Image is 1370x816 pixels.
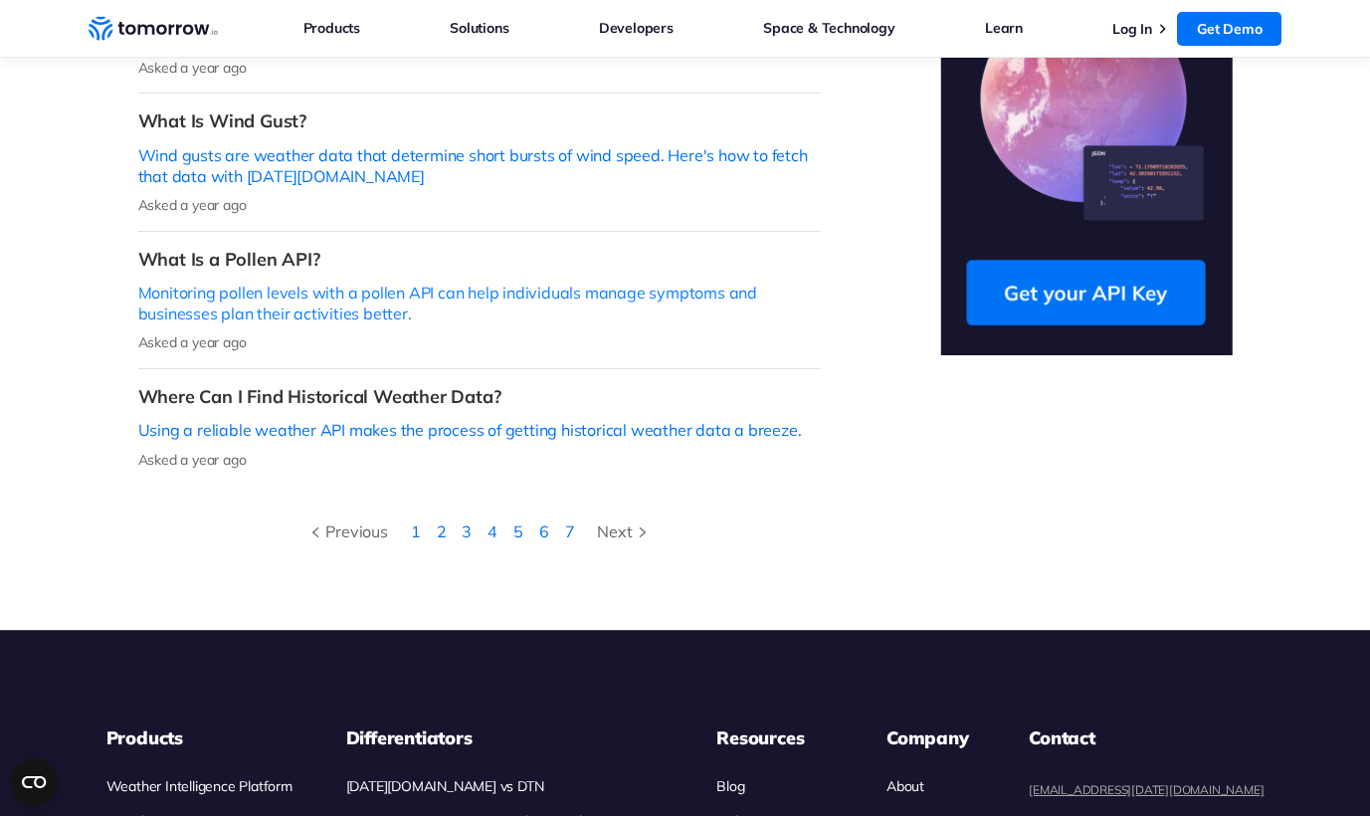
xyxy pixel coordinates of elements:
[138,385,821,408] h3: Where Can I Find Historical Weather Data?
[985,15,1023,41] a: Learn
[763,15,894,41] a: Space & Technology
[513,521,523,541] a: 5
[565,521,575,541] a: 7
[138,283,821,324] p: Monitoring pollen levels with a pollen API can help individuals manage symptoms and businesses pl...
[462,521,472,541] a: 3
[1029,782,1264,797] a: [EMAIL_ADDRESS][DATE][DOMAIN_NAME]
[1029,726,1264,750] dt: Contact
[599,15,674,41] a: Developers
[138,196,821,214] p: Asked a year ago
[89,14,218,44] a: Home link
[716,726,833,750] h3: Resources
[716,777,744,795] a: Blog
[138,420,821,441] p: Using a reliable weather API makes the process of getting historical weather data a breeze.
[346,777,544,795] a: [DATE][DOMAIN_NAME] vs DTN
[488,521,497,541] a: 4
[582,518,667,544] a: Next
[305,518,387,544] div: Previous
[597,518,652,544] div: Next
[106,777,293,795] a: Weather Intelligence Platform
[450,15,508,41] a: Solutions
[138,232,821,369] a: What Is a Pollen API?Monitoring pollen levels with a pollen API can help individuals manage sympt...
[1112,20,1152,38] a: Log In
[138,333,821,351] p: Asked a year ago
[437,521,447,541] a: 2
[346,726,664,750] h3: Differentiators
[303,15,360,41] a: Products
[138,451,821,469] p: Asked a year ago
[138,94,821,231] a: What Is Wind Gust?Wind gusts are weather data that determine short bursts of wind speed. Here's h...
[138,248,821,271] h3: What Is a Pollen API?
[138,369,821,485] a: Where Can I Find Historical Weather Data?Using a reliable weather API makes the process of gettin...
[138,59,821,77] p: Asked a year ago
[886,777,924,795] a: About
[539,521,549,541] a: 6
[138,145,821,187] p: Wind gusts are weather data that determine short bursts of wind speed. Here's how to fetch that d...
[10,758,58,806] button: Open CMP widget
[106,726,293,750] h3: Products
[886,726,975,750] h3: Company
[138,109,821,132] h3: What Is Wind Gust?
[1177,12,1281,46] a: Get Demo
